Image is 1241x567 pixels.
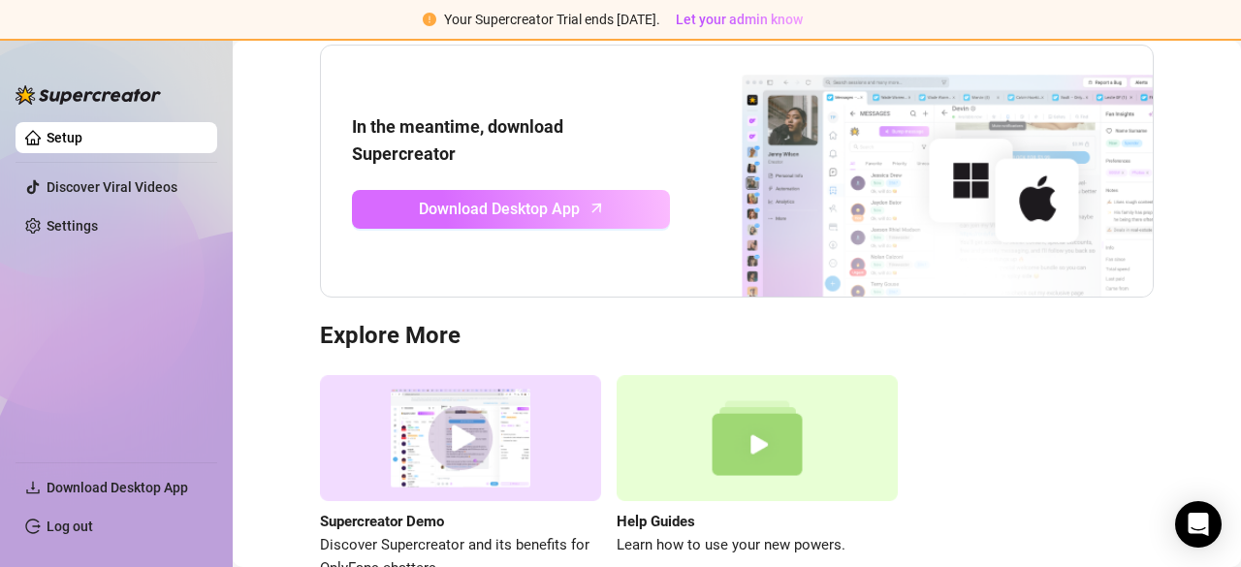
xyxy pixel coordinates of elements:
strong: In the meantime, download Supercreator [352,116,563,164]
span: arrow-up [586,197,608,219]
span: exclamation-circle [423,13,436,26]
a: Setup [47,130,82,145]
span: Download Desktop App [47,480,188,495]
a: Log out [47,519,93,534]
span: Learn how to use your new powers. [617,534,898,557]
strong: Supercreator Demo [320,513,444,530]
img: logo-BBDzfeDw.svg [16,85,161,105]
a: Download Desktop Apparrow-up [352,190,670,229]
span: download [25,480,41,495]
strong: Help Guides [617,513,695,530]
img: help guides [617,375,898,502]
a: Discover Viral Videos [47,179,177,195]
div: Open Intercom Messenger [1175,501,1222,548]
img: supercreator demo [320,375,601,502]
span: Let your admin know [676,12,803,27]
h3: Explore More [320,321,1154,352]
span: Download Desktop App [419,197,580,221]
span: Your Supercreator Trial ends [DATE]. [444,12,660,27]
img: download app [670,46,1153,297]
a: Settings [47,218,98,234]
button: Let your admin know [668,8,811,31]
